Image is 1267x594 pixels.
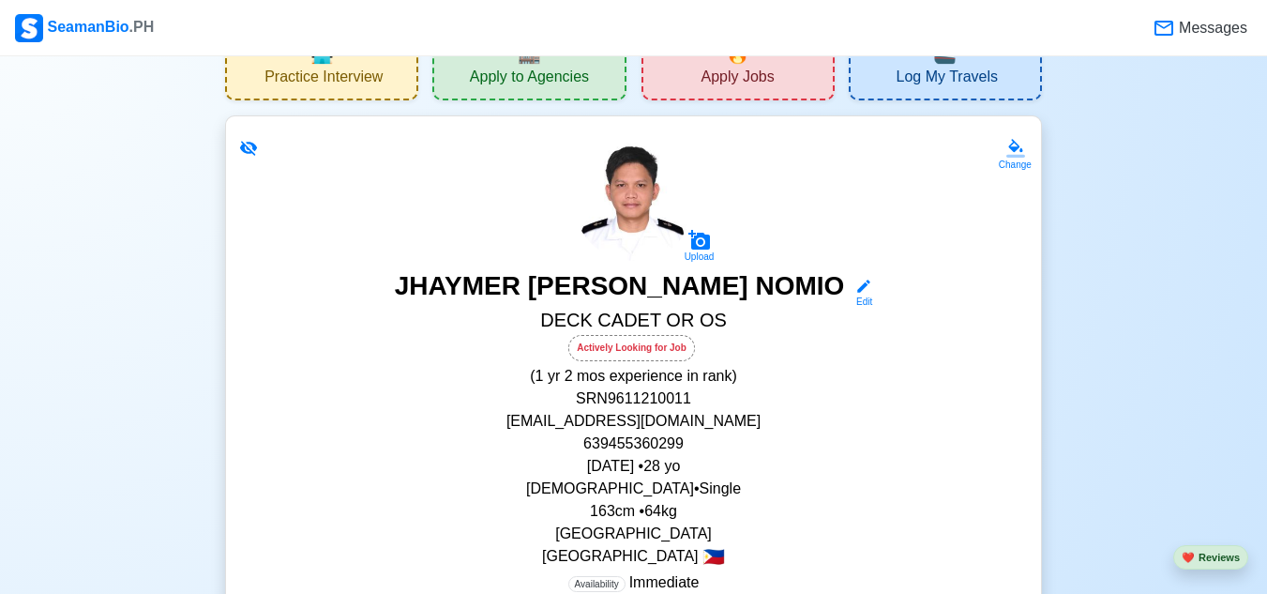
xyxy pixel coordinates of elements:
[568,576,626,592] span: Availability
[685,251,715,263] div: Upload
[15,14,43,42] img: Logo
[470,68,589,91] span: Apply to Agencies
[15,14,154,42] div: SeamanBio
[999,158,1032,172] div: Change
[568,335,695,361] div: Actively Looking for Job
[249,365,1018,388] p: (1 yr 2 mos experience in rank)
[249,523,1018,545] p: [GEOGRAPHIC_DATA]
[1182,552,1195,563] span: heart
[702,548,725,566] span: 🇵🇭
[249,309,1018,335] h5: DECK CADET OR OS
[897,68,998,91] span: Log My Travels
[568,571,700,594] p: Immediate
[848,295,872,309] div: Edit
[129,19,155,35] span: .PH
[1175,17,1247,39] span: Messages
[395,270,845,309] h3: JHAYMER [PERSON_NAME] NOMIO
[264,68,383,91] span: Practice Interview
[249,500,1018,523] p: 163 cm • 64 kg
[249,478,1018,500] p: [DEMOGRAPHIC_DATA] • Single
[249,545,1018,568] p: [GEOGRAPHIC_DATA]
[249,433,1018,455] p: 639455360299
[1173,545,1248,571] button: heartReviews
[249,388,1018,410] p: SRN 9611210011
[701,68,774,91] span: Apply Jobs
[249,455,1018,478] p: [DATE] • 28 yo
[249,410,1018,433] p: [EMAIL_ADDRESS][DOMAIN_NAME]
